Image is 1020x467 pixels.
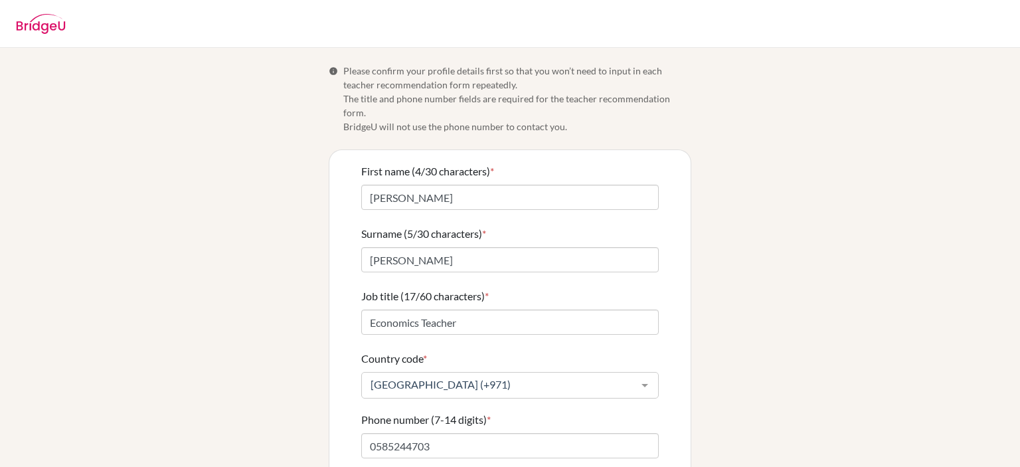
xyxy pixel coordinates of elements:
[361,226,486,242] label: Surname (5/30 characters)
[361,351,427,367] label: Country code
[361,163,494,179] label: First name (4/30 characters)
[361,288,489,304] label: Job title (17/60 characters)
[16,14,66,34] img: BridgeU logo
[361,310,659,335] input: Enter your job title
[361,247,659,272] input: Enter your surname
[343,64,691,134] span: Please confirm your profile details first so that you won’t need to input in each teacher recomme...
[367,378,632,391] span: [GEOGRAPHIC_DATA] (+971)
[361,412,491,428] label: Phone number (7-14 digits)
[361,433,659,458] input: Enter your number
[329,66,338,76] span: Info
[361,185,659,210] input: Enter your first name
